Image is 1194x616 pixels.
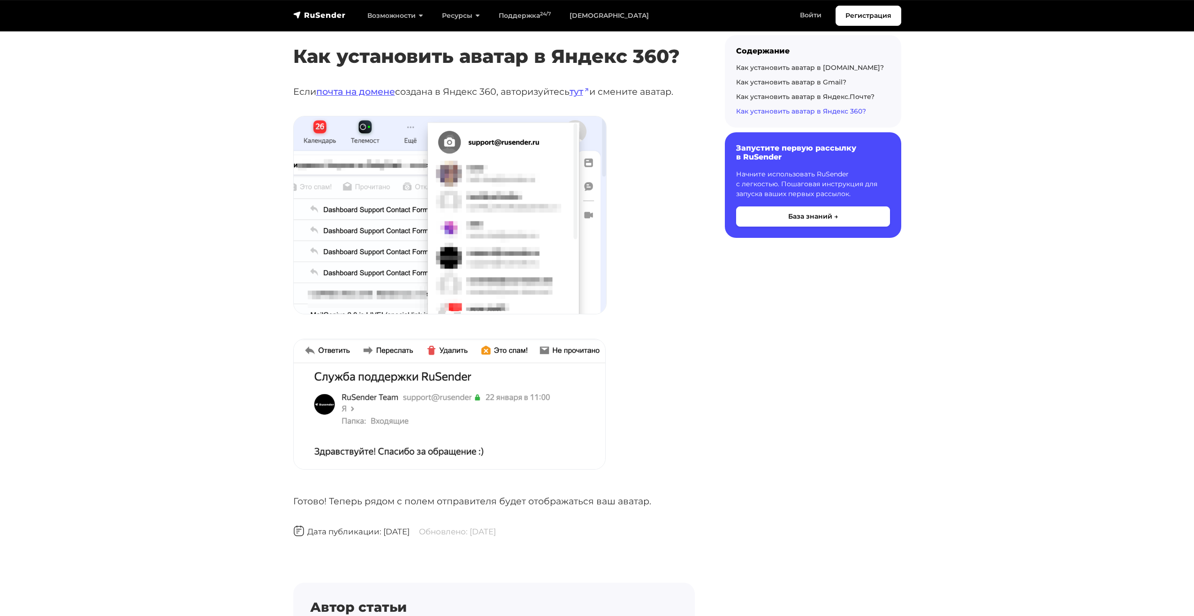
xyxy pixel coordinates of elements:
[736,107,866,115] a: Как установить аватар в Яндекс 360?
[725,132,901,237] a: Запустите первую рассылку в RuSender Начните использовать RuSender с легкостью. Пошаговая инструк...
[570,86,589,97] a: тут
[433,6,489,25] a: Ресурсы
[540,11,551,17] sup: 24/7
[294,339,605,469] img: Пример аватара в рассылке
[293,10,346,20] img: RuSender
[489,6,560,25] a: Поддержка24/7
[293,17,695,68] h2: Как установить аватар в Яндекс 360?
[836,6,901,26] a: Регистрация
[316,86,395,97] a: почта на домене
[560,6,658,25] a: [DEMOGRAPHIC_DATA]
[310,600,678,616] h4: Автор статьи
[736,169,890,199] p: Начните использовать RuSender с легкостью. Пошаговая инструкция для запуска ваших первых рассылок.
[736,144,890,161] h6: Запустите первую рассылку в RuSender
[358,6,433,25] a: Возможности
[419,527,496,536] span: Обновлено: [DATE]
[294,116,606,314] img: Настройка аватара в Яндекс 360
[293,84,695,99] p: Если создана в Яндекс 360, авторизуйтесь и смените аватар.
[736,92,875,101] a: Как установить аватар в Яндекс.Почте?
[736,206,890,227] button: База знаний →
[736,63,884,72] a: Как установить аватар в [DOMAIN_NAME]?
[736,46,890,55] div: Содержание
[293,494,695,509] p: Готово! Теперь рядом с полем отправителя будет отображаться ваш аватар.
[293,525,304,537] img: Дата публикации
[736,78,846,86] a: Как установить аватар в Gmail?
[791,6,831,25] a: Войти
[293,527,410,536] span: Дата публикации: [DATE]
